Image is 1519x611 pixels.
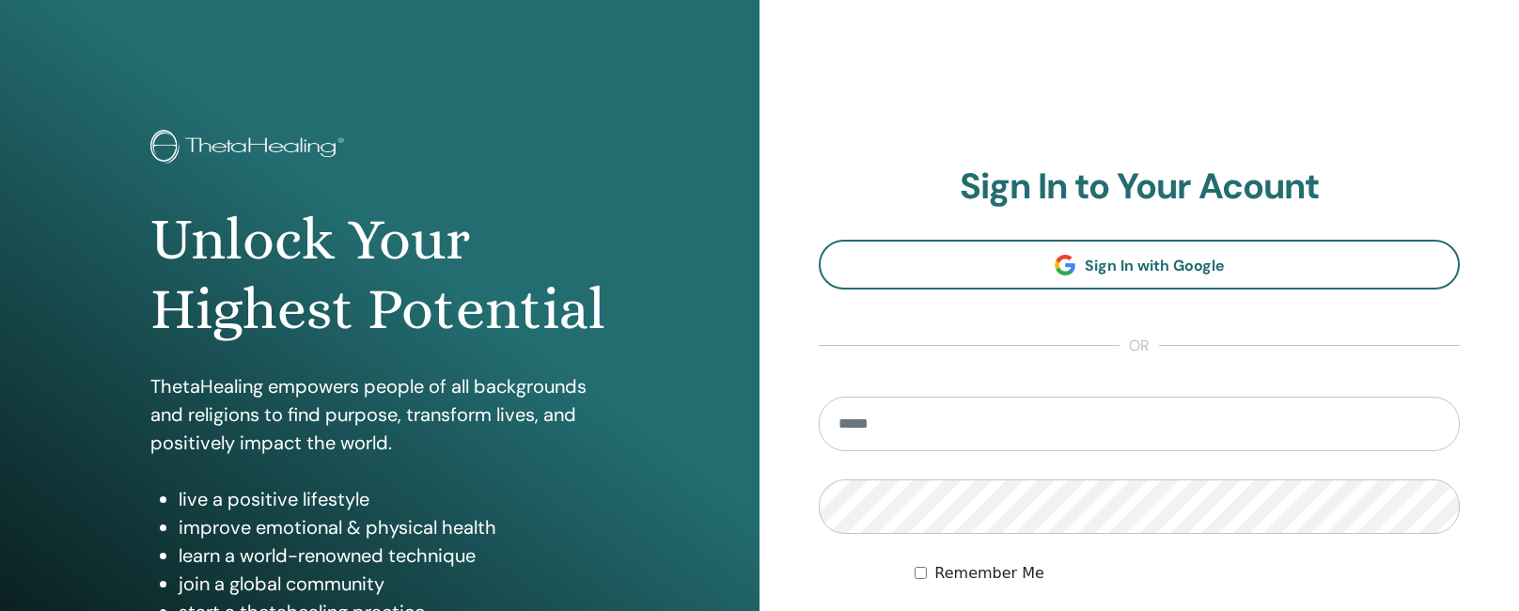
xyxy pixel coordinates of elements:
span: or [1120,335,1159,357]
li: learn a world-renowned technique [179,541,610,570]
label: Remember Me [934,562,1044,585]
li: live a positive lifestyle [179,485,610,513]
div: Keep me authenticated indefinitely or until I manually logout [915,562,1460,585]
span: Sign In with Google [1085,256,1225,275]
li: improve emotional & physical health [179,513,610,541]
h2: Sign In to Your Acount [819,165,1460,209]
h1: Unlock Your Highest Potential [150,205,610,345]
a: Sign In with Google [819,240,1460,290]
li: join a global community [179,570,610,598]
p: ThetaHealing empowers people of all backgrounds and religions to find purpose, transform lives, a... [150,372,610,457]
